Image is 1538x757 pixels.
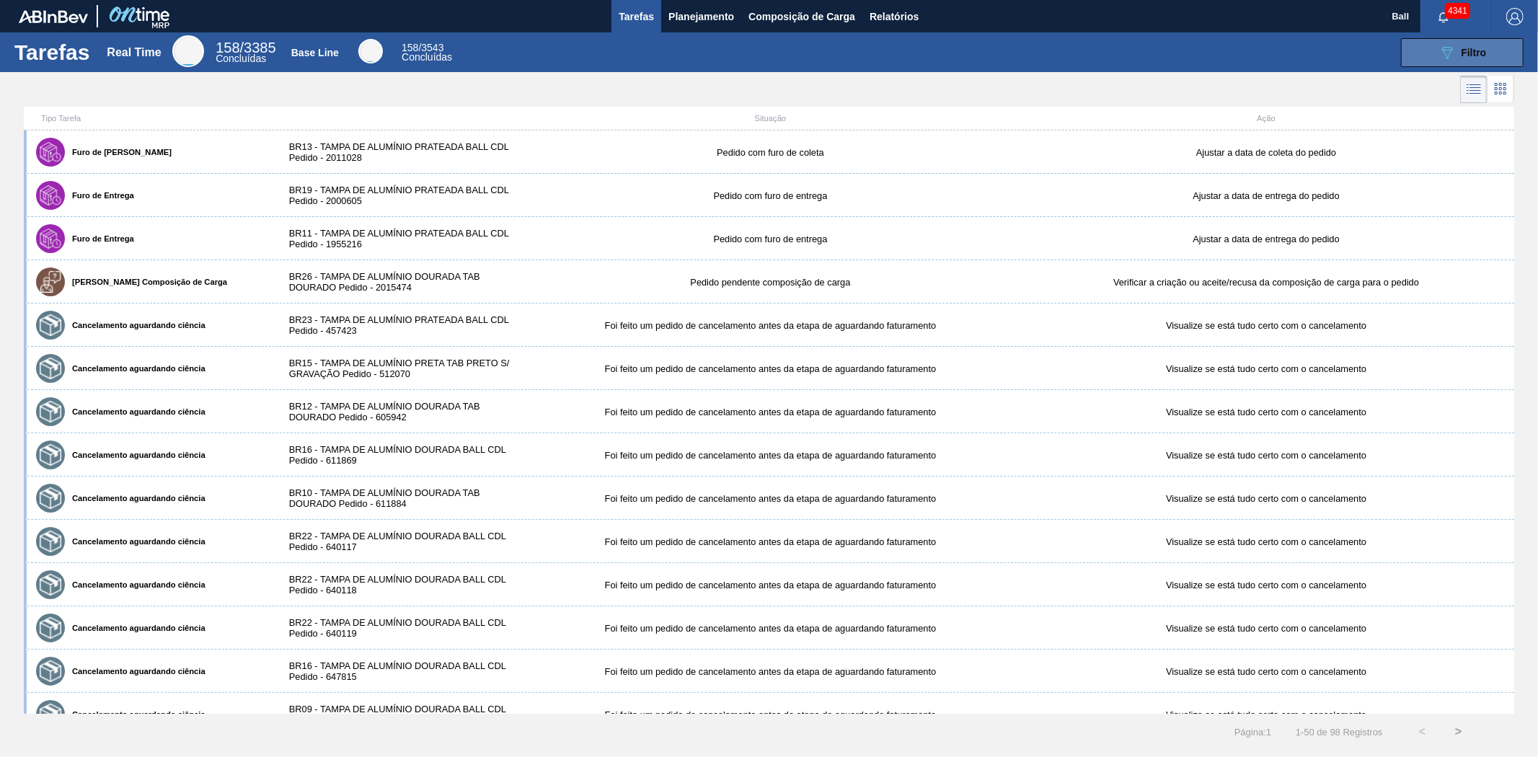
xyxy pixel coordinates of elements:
h1: Tarefas [14,44,90,61]
div: Pedido com furo de coleta [523,147,1019,158]
div: Foi feito um pedido de cancelamento antes da etapa de aguardando faturamento [523,320,1019,331]
label: Cancelamento aguardando ciência [65,537,205,546]
div: Foi feito um pedido de cancelamento antes da etapa de aguardando faturamento [523,580,1019,590]
div: Visualize se está tudo certo com o cancelamento [1018,450,1514,461]
label: Cancelamento aguardando ciência [65,451,205,459]
div: Foi feito um pedido de cancelamento antes da etapa de aguardando faturamento [523,407,1019,417]
div: Foi feito um pedido de cancelamento antes da etapa de aguardando faturamento [523,709,1019,720]
div: Ação [1018,114,1514,123]
div: Ajustar a data de entrega do pedido [1018,190,1514,201]
div: Visão em Lista [1460,76,1488,103]
div: Foi feito um pedido de cancelamento antes da etapa de aguardando faturamento [523,493,1019,504]
div: Pedido com furo de entrega [523,190,1019,201]
div: Real Time [216,42,275,63]
div: Situação [523,114,1019,123]
span: 4341 [1445,3,1470,19]
button: Notificações [1420,6,1467,27]
div: Visualize se está tudo certo com o cancelamento [1018,580,1514,590]
div: Foi feito um pedido de cancelamento antes da etapa de aguardando faturamento [523,363,1019,374]
label: Cancelamento aguardando ciência [65,580,205,589]
button: Filtro [1401,38,1524,67]
div: Base Line [291,47,339,58]
div: BR22 - TAMPA DE ALUMÍNIO DOURADA BALL CDL Pedido - 640117 [275,531,523,552]
div: Ajustar a data de coleta do pedido [1018,147,1514,158]
div: BR22 - TAMPA DE ALUMÍNIO DOURADA BALL CDL Pedido - 640118 [275,574,523,596]
span: Concluídas [216,53,266,64]
div: Foi feito um pedido de cancelamento antes da etapa de aguardando faturamento [523,623,1019,634]
span: Relatórios [870,8,919,25]
div: Visualize se está tudo certo com o cancelamento [1018,363,1514,374]
span: Planejamento [668,8,734,25]
div: BR15 - TAMPA DE ALUMÍNIO PRETA TAB PRETO S/ GRAVAÇÃO Pedido - 512070 [275,358,523,379]
label: Cancelamento aguardando ciência [65,624,205,632]
div: Base Line [358,39,383,63]
button: > [1441,714,1477,750]
div: Visualize se está tudo certo com o cancelamento [1018,493,1514,504]
div: Pedido com furo de entrega [523,234,1019,244]
span: 158 [402,42,418,53]
label: Cancelamento aguardando ciência [65,321,205,329]
div: Tipo Tarefa [27,114,275,123]
div: Real Time [172,35,204,67]
label: Furo de Entrega [65,191,134,200]
div: Real Time [107,46,161,59]
div: BR26 - TAMPA DE ALUMÍNIO DOURADA TAB DOURADO Pedido - 2015474 [275,271,523,293]
div: Pedido pendente composição de carga [523,277,1019,288]
img: Logout [1506,8,1524,25]
span: Filtro [1462,47,1487,58]
div: BR13 - TAMPA DE ALUMÍNIO PRATEADA BALL CDL Pedido - 2011028 [275,141,523,163]
div: Visualize se está tudo certo com o cancelamento [1018,320,1514,331]
span: / 3385 [216,40,275,56]
div: Foi feito um pedido de cancelamento antes da etapa de aguardando faturamento [523,536,1019,547]
label: Cancelamento aguardando ciência [65,407,205,416]
label: Furo de Entrega [65,234,134,243]
span: 1 - 50 de 98 Registros [1293,727,1382,738]
div: BR12 - TAMPA DE ALUMÍNIO DOURADA TAB DOURADO Pedido - 605942 [275,401,523,422]
div: Ajustar a data de entrega do pedido [1018,234,1514,244]
img: TNhmsLtSVTkK8tSr43FrP2fwEKptu5GPRR3wAAAABJRU5ErkJggg== [19,10,88,23]
div: BR10 - TAMPA DE ALUMÍNIO DOURADA TAB DOURADO Pedido - 611884 [275,487,523,509]
div: BR16 - TAMPA DE ALUMÍNIO DOURADA BALL CDL Pedido - 611869 [275,444,523,466]
label: Cancelamento aguardando ciência [65,494,205,503]
label: [PERSON_NAME] Composição de Carga [65,278,227,286]
span: / 3543 [402,42,443,53]
label: Furo de [PERSON_NAME] [65,148,172,156]
div: BR19 - TAMPA DE ALUMÍNIO PRATEADA BALL CDL Pedido - 2000605 [275,185,523,206]
span: Concluídas [402,51,452,63]
div: BR23 - TAMPA DE ALUMÍNIO PRATEADA BALL CDL Pedido - 457423 [275,314,523,336]
span: 158 [216,40,239,56]
span: Tarefas [619,8,654,25]
div: Foi feito um pedido de cancelamento antes da etapa de aguardando faturamento [523,450,1019,461]
div: Foi feito um pedido de cancelamento antes da etapa de aguardando faturamento [523,666,1019,677]
div: Visualize se está tudo certo com o cancelamento [1018,623,1514,634]
span: Composição de Carga [748,8,855,25]
div: BR16 - TAMPA DE ALUMÍNIO DOURADA BALL CDL Pedido - 647815 [275,660,523,682]
button: < [1405,714,1441,750]
div: BR11 - TAMPA DE ALUMÍNIO PRATEADA BALL CDL Pedido - 1955216 [275,228,523,249]
span: Página : 1 [1234,727,1271,738]
div: BR22 - TAMPA DE ALUMÍNIO DOURADA BALL CDL Pedido - 640119 [275,617,523,639]
div: Base Line [402,43,452,62]
label: Cancelamento aguardando ciência [65,667,205,676]
div: Visualize se está tudo certo com o cancelamento [1018,709,1514,720]
div: Visualize se está tudo certo com o cancelamento [1018,407,1514,417]
div: Verificar a criação ou aceite/recusa da composição de carga para o pedido [1018,277,1514,288]
label: Cancelamento aguardando ciência [65,364,205,373]
div: Visualize se está tudo certo com o cancelamento [1018,536,1514,547]
label: Cancelamento aguardando ciência [65,710,205,719]
div: Visão em Cards [1488,76,1514,103]
div: BR09 - TAMPA DE ALUMÍNIO DOURADA BALL CDL Pedido - 647821 [275,704,523,725]
div: Visualize se está tudo certo com o cancelamento [1018,666,1514,677]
